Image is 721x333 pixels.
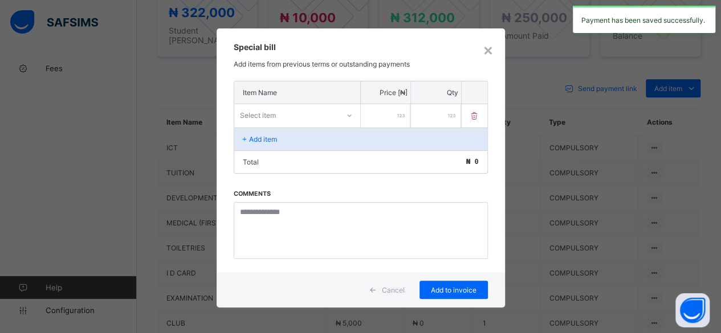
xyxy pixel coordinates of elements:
[675,293,710,327] button: Open asap
[483,40,494,59] div: ×
[428,286,479,294] span: Add to invoice
[240,104,276,126] div: Select item
[234,60,488,68] p: Add items from previous terms or outstanding payments
[249,135,277,143] p: Add item
[414,88,458,97] p: Qty
[364,88,408,97] p: Price [₦]
[243,88,352,97] p: Item Name
[573,6,715,33] div: Payment has been saved successfully.
[234,42,488,52] h3: Special bill
[382,286,405,294] span: Cancel
[234,190,271,198] label: Comments
[466,158,479,166] span: ₦ 0
[243,158,259,166] p: Total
